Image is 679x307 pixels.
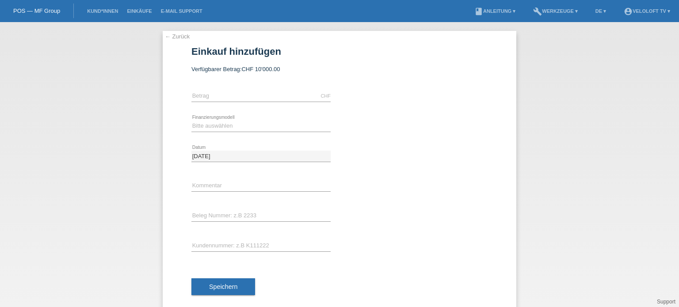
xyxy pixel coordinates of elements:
i: book [474,7,483,16]
button: Speichern [191,278,255,295]
a: ← Zurück [165,33,190,40]
span: CHF 10'000.00 [241,66,280,72]
div: Verfügbarer Betrag: [191,66,488,72]
a: POS — MF Group [13,8,60,14]
i: build [533,7,542,16]
a: Kund*innen [83,8,122,14]
span: Speichern [209,283,237,290]
a: account_circleVeloLoft TV ▾ [619,8,675,14]
i: account_circle [624,7,633,16]
h1: Einkauf hinzufügen [191,46,488,57]
a: Support [657,299,675,305]
div: CHF [320,93,331,99]
a: Einkäufe [122,8,156,14]
a: buildWerkzeuge ▾ [529,8,582,14]
a: bookAnleitung ▾ [470,8,520,14]
a: DE ▾ [591,8,610,14]
a: E-Mail Support [156,8,207,14]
